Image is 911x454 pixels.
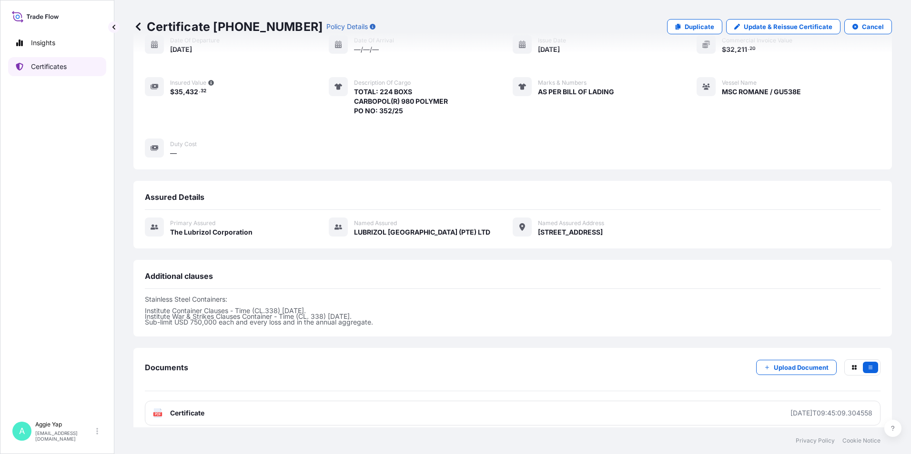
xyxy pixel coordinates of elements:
[19,426,25,436] span: A
[796,437,835,444] a: Privacy Policy
[183,89,185,95] span: ,
[8,33,106,52] a: Insights
[842,437,881,444] a: Cookie Notice
[199,89,200,93] span: .
[133,19,323,34] p: Certificate [PHONE_NUMBER]
[354,79,411,87] span: Description of cargo
[145,401,881,425] a: PDFCertificate[DATE]T09:45:09.304558
[31,62,67,71] p: Certificates
[8,57,106,76] a: Certificates
[354,227,490,237] span: LUBRIZOL [GEOGRAPHIC_DATA] (PTE) LTD
[170,140,197,148] span: Duty Cost
[744,22,832,31] p: Update & Reissue Certificate
[774,363,829,372] p: Upload Document
[145,271,213,281] span: Additional clauses
[790,408,872,418] div: [DATE]T09:45:09.304558
[862,22,884,31] p: Cancel
[326,22,368,31] p: Policy Details
[756,360,837,375] button: Upload Document
[170,79,206,87] span: Insured Value
[145,296,881,325] p: Stainless Steel Containers: Institute Container Clauses - Time (CL.338) [DATE]. Institute War & S...
[170,219,215,227] span: Primary assured
[667,19,722,34] a: Duplicate
[155,413,161,416] text: PDF
[31,38,55,48] p: Insights
[170,227,253,237] span: The Lubrizol Corporation
[174,89,183,95] span: 35
[170,89,174,95] span: $
[538,87,614,97] span: AS PER BILL OF LADING
[170,408,204,418] span: Certificate
[844,19,892,34] button: Cancel
[722,79,757,87] span: Vessel Name
[185,89,198,95] span: 432
[145,192,204,202] span: Assured Details
[685,22,714,31] p: Duplicate
[201,89,206,93] span: 32
[354,87,448,116] span: TOTAL: 224 BOXS CARBOPOL(R) 980 POLYMER PO NO: 352/25
[35,430,94,442] p: [EMAIL_ADDRESS][DOMAIN_NAME]
[170,148,177,158] span: —
[354,219,397,227] span: Named Assured
[538,79,587,87] span: Marks & Numbers
[145,363,188,372] span: Documents
[722,87,801,97] span: MSC ROMANE / GU538E
[35,421,94,428] p: Aggie Yap
[538,219,604,227] span: Named Assured Address
[538,227,603,237] span: [STREET_ADDRESS]
[726,19,840,34] a: Update & Reissue Certificate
